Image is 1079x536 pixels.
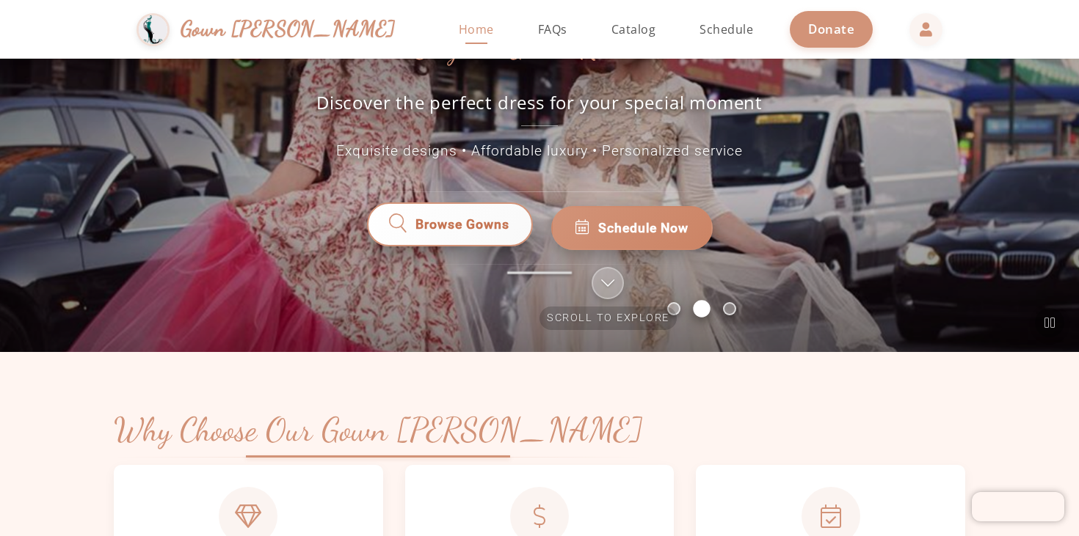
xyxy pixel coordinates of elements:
[181,13,396,45] span: Gown [PERSON_NAME]
[301,90,778,126] p: Discover the perfect dress for your special moment
[209,141,870,162] p: Exquisite designs • Affordable luxury • Personalized service
[598,215,689,234] span: Schedule Now
[415,218,510,238] span: Browse Gowns
[539,306,677,330] span: Scroll to explore
[137,10,410,50] a: Gown [PERSON_NAME]
[414,32,666,65] h2: Elegant Gown Rentals
[700,21,753,37] span: Schedule
[790,11,873,47] a: Donate
[808,21,854,37] span: Donate
[114,411,642,450] h2: Why Choose Our Gown [PERSON_NAME]
[611,21,656,37] span: Catalog
[137,13,170,46] img: Gown Gmach Logo
[459,21,494,37] span: Home
[972,492,1064,521] iframe: Chatra live chat
[538,21,567,37] span: FAQs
